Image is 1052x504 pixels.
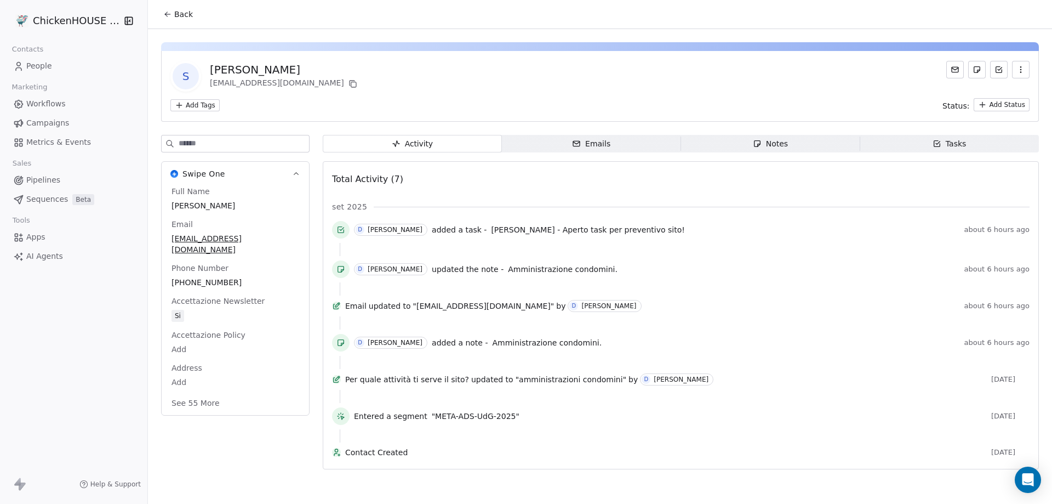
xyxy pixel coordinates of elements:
span: added a task - [432,224,487,235]
button: Add Tags [170,99,220,111]
span: Campaigns [26,117,69,129]
button: See 55 More [165,393,226,413]
span: "amministrazioni condomini" [516,374,626,385]
img: 4.jpg [15,14,28,27]
span: Accettazione Policy [169,330,248,341]
span: Marketing [7,79,52,95]
span: Email [345,301,367,312]
div: Notes [753,138,788,150]
span: Add [171,344,299,355]
span: Pipelines [26,174,60,186]
span: Amministrazione condomini. [508,265,618,274]
span: ChickenHOUSE snc [33,14,121,28]
span: Phone Number [169,263,231,274]
a: [PERSON_NAME] - Aperto task per preventivo sito! [491,223,684,236]
span: [PERSON_NAME] - Aperto task per preventivo sito! [491,225,684,234]
div: [PERSON_NAME] [654,376,708,383]
span: updated to [471,374,513,385]
span: Metrics & Events [26,137,91,148]
a: Amministrazione condomini. [508,263,618,276]
span: [DATE] [991,448,1030,457]
span: [PERSON_NAME] [171,200,299,211]
span: Add [171,377,299,388]
span: Amministrazione condomini. [492,338,602,347]
span: updated the note - [432,264,504,275]
span: set 2025 [332,201,367,212]
a: Help & Support [79,480,141,489]
span: Per quale attività ti serve il sito? [345,374,469,385]
div: [PERSON_NAME] [581,302,636,310]
a: Workflows [9,95,139,113]
div: D [358,265,362,274]
span: added a note - [432,337,488,348]
span: "[EMAIL_ADDRESS][DOMAIN_NAME]" [413,301,554,312]
span: Full Name [169,186,212,197]
a: Amministrazione condomini. [492,336,602,349]
div: D [644,375,648,384]
span: about 6 hours ago [964,265,1030,274]
div: D [358,225,362,234]
div: D [572,302,576,310]
span: [EMAIL_ADDRESS][DOMAIN_NAME] [171,233,299,255]
a: SequencesBeta [9,190,139,208]
div: [EMAIL_ADDRESS][DOMAIN_NAME] [210,77,359,90]
a: Apps [9,228,139,246]
span: Workflows [26,98,66,110]
span: Email [169,219,195,230]
span: "META-ADS-UdG-2025" [432,411,519,422]
span: about 6 hours ago [964,338,1030,347]
div: [PERSON_NAME] [368,226,422,234]
button: Swipe OneSwipe One [162,162,309,186]
div: [PERSON_NAME] [368,265,422,273]
span: Contact Created [345,447,987,458]
a: Campaigns [9,114,139,132]
button: ChickenHOUSE snc [13,12,117,30]
span: S [173,63,199,89]
span: Contacts [7,41,48,58]
span: Sales [8,155,36,172]
a: Metrics & Events [9,133,139,151]
span: Total Activity (7) [332,174,403,184]
span: Address [169,363,204,373]
span: about 6 hours ago [964,225,1030,234]
span: Beta [72,194,94,205]
div: Si [175,310,181,321]
div: [PERSON_NAME] [368,339,422,347]
span: Help & Support [90,480,141,489]
a: People [9,57,139,75]
div: Swipe OneSwipe One [162,186,309,415]
span: People [26,60,52,72]
div: [PERSON_NAME] [210,62,359,77]
span: Swipe One [182,168,225,179]
div: Open Intercom Messenger [1015,467,1041,493]
span: Status: [942,100,969,111]
span: Apps [26,231,45,243]
div: Emails [572,138,610,150]
span: by [556,301,565,312]
a: Pipelines [9,171,139,189]
span: updated to [369,301,411,312]
a: AI Agents [9,247,139,265]
span: about 6 hours ago [964,302,1030,310]
span: AI Agents [26,251,63,262]
div: Tasks [933,138,967,150]
img: Swipe One [170,170,178,178]
span: [DATE] [991,412,1030,421]
button: Back [157,4,199,24]
span: [PHONE_NUMBER] [171,277,299,288]
span: [DATE] [991,375,1030,384]
button: Add Status [974,98,1030,111]
span: Back [174,9,193,20]
span: Accettazione Newsletter [169,296,267,307]
span: Entered a segment [354,411,427,422]
div: D [358,338,362,347]
span: Tools [8,212,35,229]
span: Sequences [26,194,68,205]
span: by [628,374,638,385]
